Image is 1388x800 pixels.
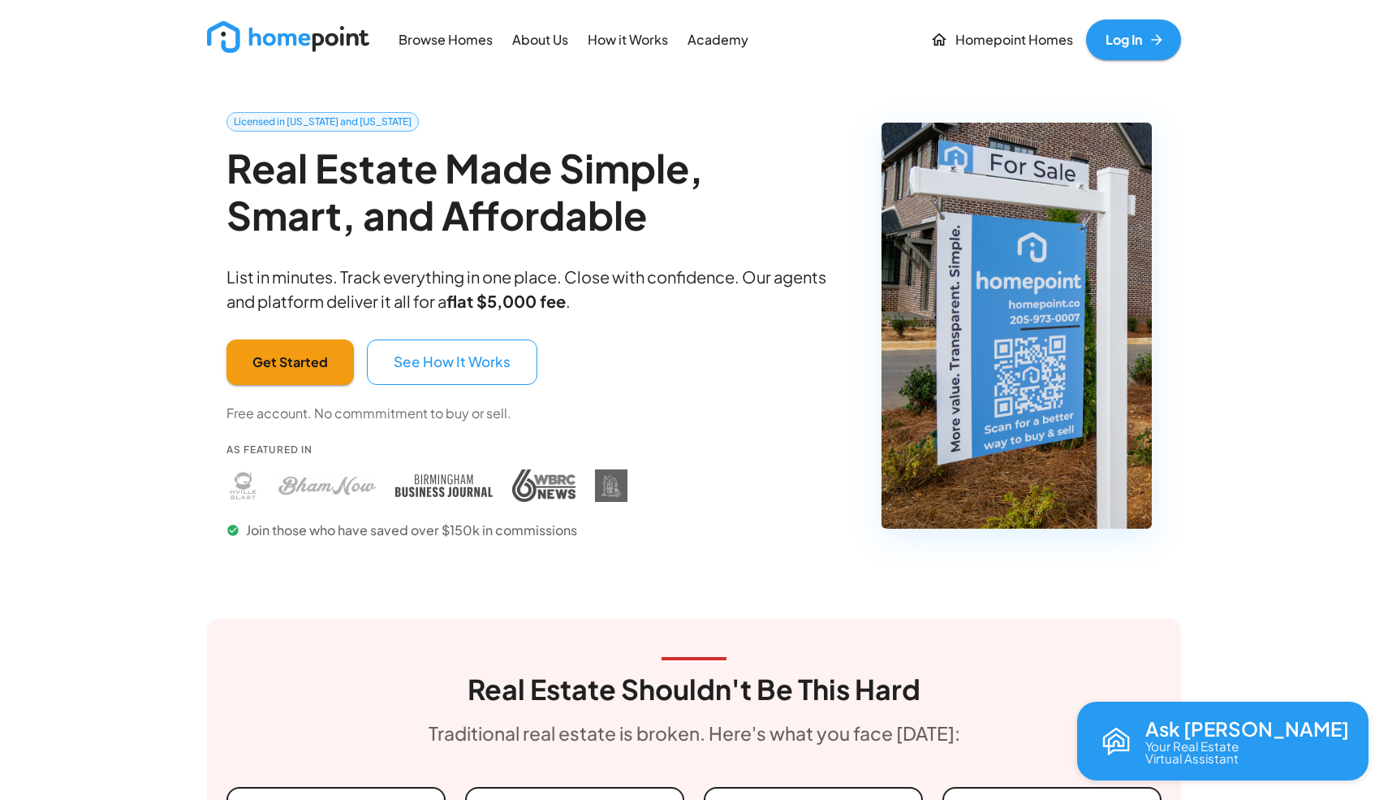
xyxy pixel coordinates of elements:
img: Reva [1097,722,1136,761]
a: Academy [681,21,755,58]
img: Homepoint real estate for sale sign - Licensed brokerage in Alabama and Tennessee [882,123,1152,529]
img: Bham Now press coverage - Homepoint featured in Bham Now [278,469,376,502]
button: Get Started [226,339,354,385]
p: Join those who have saved over $150k in commissions [226,521,627,540]
h2: Real Estate Made Simple, Smart, and Affordable [226,145,839,238]
img: Huntsville Blast press coverage - Homepoint featured in Huntsville Blast [226,469,259,502]
p: Your Real Estate Virtual Assistant [1145,740,1239,764]
a: Log In [1086,19,1181,60]
p: As Featured In [226,443,627,456]
p: Free account. No commmitment to buy or sell. [226,404,511,423]
p: List in minutes. Track everything in one place. Close with confidence. Our agents and platform de... [226,265,839,314]
a: How it Works [581,21,675,58]
img: new_logo_light.png [207,21,369,53]
a: Licensed in [US_STATE] and [US_STATE] [226,112,419,132]
p: Browse Homes [399,31,493,50]
span: Licensed in [US_STATE] and [US_STATE] [227,115,418,129]
a: About Us [506,21,575,58]
p: How it Works [588,31,668,50]
img: Birmingham Business Journal press coverage - Homepoint featured in Birmingham Business Journal [395,469,493,502]
h3: Real Estate Shouldn't Be This Hard [468,673,920,706]
p: Homepoint Homes [955,31,1073,50]
b: flat $5,000 fee [446,291,566,311]
img: WBRC press coverage - Homepoint featured in WBRC [512,469,575,502]
p: About Us [512,31,568,50]
img: DIY Homebuyers Academy press coverage - Homepoint featured in DIY Homebuyers Academy [595,469,627,502]
p: Ask [PERSON_NAME] [1145,718,1349,739]
h6: Traditional real estate is broken. Here's what you face [DATE]: [429,719,960,749]
button: See How It Works [367,339,537,385]
a: Homepoint Homes [924,19,1080,60]
p: Academy [688,31,748,50]
button: Open chat with Reva [1077,702,1369,781]
a: Browse Homes [392,21,499,58]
